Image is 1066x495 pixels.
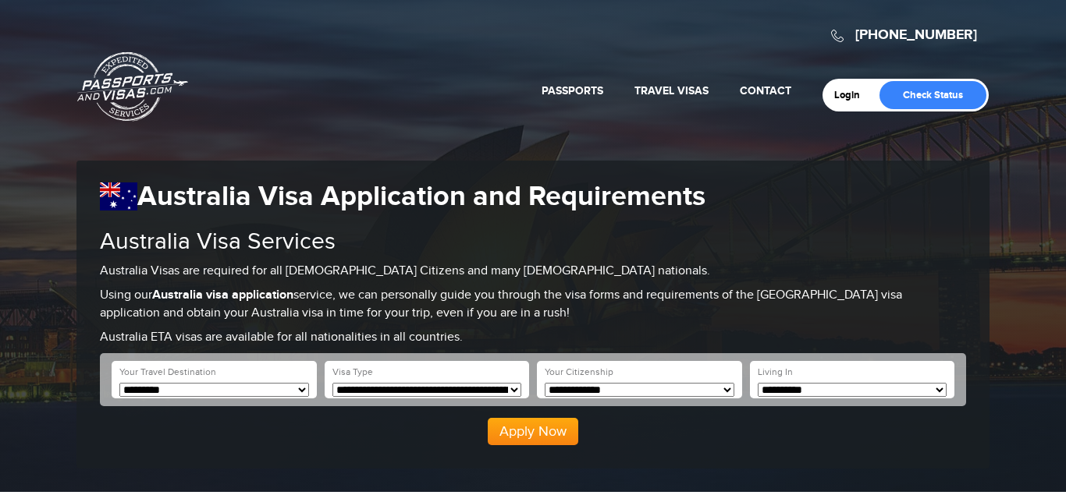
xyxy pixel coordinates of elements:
p: Australia Visas are required for all [DEMOGRAPHIC_DATA] Citizens and many [DEMOGRAPHIC_DATA] nati... [100,263,966,281]
label: Your Citizenship [545,366,613,379]
label: Your Travel Destination [119,366,216,379]
a: Check Status [879,81,986,109]
label: Living In [758,366,793,379]
a: Contact [740,84,791,97]
p: Using our service, we can personally guide you through the visa forms and requirements of the [GE... [100,287,966,323]
strong: Australia visa application [152,288,293,302]
a: Login [834,89,871,101]
button: Apply Now [488,418,578,446]
p: Australia ETA visas are available for all nationalities in all countries. [100,329,966,347]
a: Passports & [DOMAIN_NAME] [77,51,188,122]
h1: Australia Visa Application and Requirements [100,180,966,214]
a: Travel Visas [634,84,709,97]
h2: Australia Visa Services [100,229,966,255]
label: Visa Type [332,366,373,379]
a: Passports [542,84,603,97]
a: [PHONE_NUMBER] [855,27,977,44]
